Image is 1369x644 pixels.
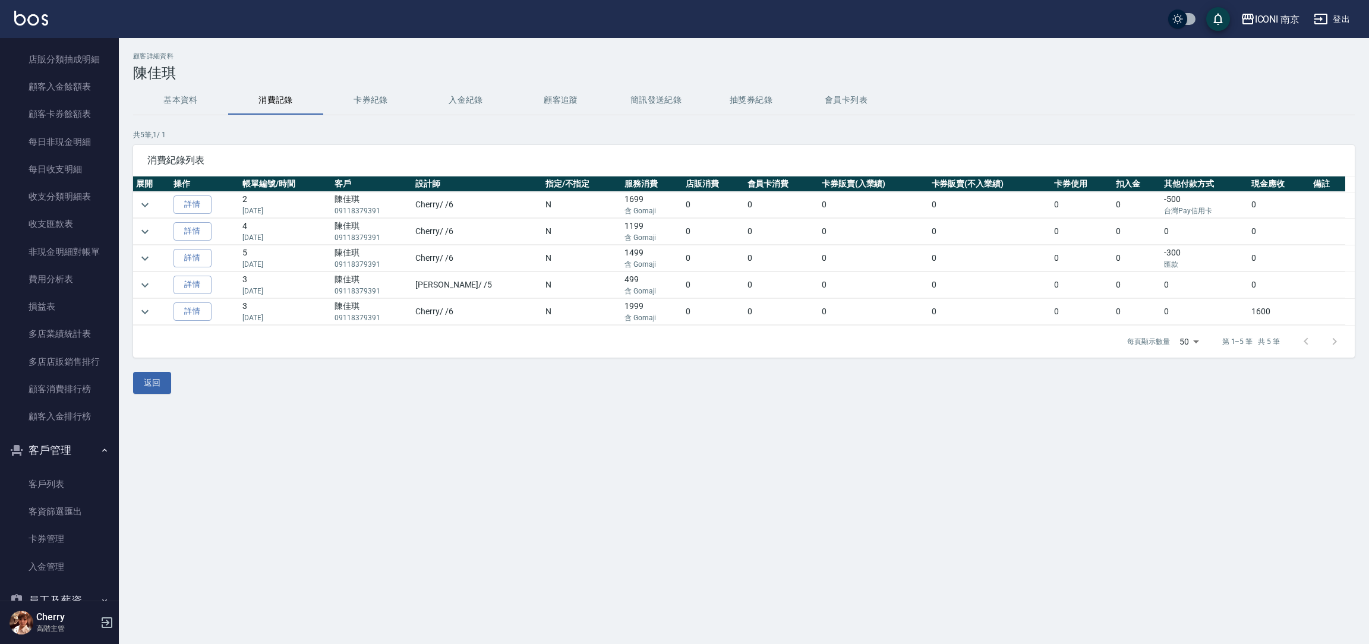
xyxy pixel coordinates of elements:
[1127,336,1170,347] p: 每頁顯示數量
[10,611,33,634] img: Person
[136,223,154,241] button: expand row
[418,86,513,115] button: 入金紀錄
[228,86,323,115] button: 消費記錄
[239,299,332,325] td: 3
[133,52,1355,60] h2: 顧客詳細資料
[1113,299,1161,325] td: 0
[745,245,819,272] td: 0
[5,553,114,580] a: 入金管理
[5,471,114,498] a: 客戶列表
[683,176,744,192] th: 店販消費
[683,272,744,298] td: 0
[1051,272,1112,298] td: 0
[542,299,622,325] td: N
[5,435,114,466] button: 客戶管理
[335,286,409,296] p: 09118379391
[136,276,154,294] button: expand row
[174,302,212,321] a: 詳情
[683,299,744,325] td: 0
[133,176,171,192] th: 展開
[239,176,332,192] th: 帳單編號/時間
[5,156,114,183] a: 每日收支明細
[1051,245,1112,272] td: 0
[171,176,239,192] th: 操作
[683,219,744,245] td: 0
[622,192,683,218] td: 1699
[332,245,412,272] td: 陳佳琪
[5,320,114,348] a: 多店業績統計表
[1113,219,1161,245] td: 0
[335,232,409,243] p: 09118379391
[5,403,114,430] a: 顧客入金排行榜
[174,276,212,294] a: 詳情
[542,272,622,298] td: N
[929,176,1052,192] th: 卡券販賣(不入業績)
[1248,245,1310,272] td: 0
[542,245,622,272] td: N
[1248,299,1310,325] td: 1600
[412,272,542,298] td: [PERSON_NAME] / /5
[242,232,329,243] p: [DATE]
[5,293,114,320] a: 損益表
[5,525,114,553] a: 卡券管理
[542,192,622,218] td: N
[239,245,332,272] td: 5
[622,299,683,325] td: 1999
[1161,176,1248,192] th: 其他付款方式
[1113,176,1161,192] th: 扣入金
[5,46,114,73] a: 店販分類抽成明細
[36,623,97,634] p: 高階主管
[332,299,412,325] td: 陳佳琪
[624,232,680,243] p: 含 Gomaji
[239,192,332,218] td: 2
[819,176,929,192] th: 卡券販賣(入業績)
[624,312,680,323] p: 含 Gomaji
[819,245,929,272] td: 0
[1310,176,1346,192] th: 備註
[5,183,114,210] a: 收支分類明細表
[136,250,154,267] button: expand row
[242,259,329,270] p: [DATE]
[335,259,409,270] p: 09118379391
[929,272,1052,298] td: 0
[624,206,680,216] p: 含 Gomaji
[1051,219,1112,245] td: 0
[133,86,228,115] button: 基本資料
[133,65,1355,81] h3: 陳佳琪
[622,245,683,272] td: 1499
[174,249,212,267] a: 詳情
[1161,219,1248,245] td: 0
[1248,272,1310,298] td: 0
[542,176,622,192] th: 指定/不指定
[1206,7,1230,31] button: save
[36,611,97,623] h5: Cherry
[242,206,329,216] p: [DATE]
[412,299,542,325] td: Cherry / /6
[513,86,608,115] button: 顧客追蹤
[1161,272,1248,298] td: 0
[174,222,212,241] a: 詳情
[622,176,683,192] th: 服務消費
[133,130,1355,140] p: 共 5 筆, 1 / 1
[929,299,1052,325] td: 0
[1113,192,1161,218] td: 0
[1113,245,1161,272] td: 0
[332,192,412,218] td: 陳佳琪
[332,219,412,245] td: 陳佳琪
[1164,206,1245,216] p: 台灣Pay信用卡
[1309,8,1355,30] button: 登出
[683,245,744,272] td: 0
[5,100,114,128] a: 顧客卡券餘額表
[745,176,819,192] th: 會員卡消費
[745,219,819,245] td: 0
[242,312,329,323] p: [DATE]
[14,11,48,26] img: Logo
[622,219,683,245] td: 1199
[147,154,1340,166] span: 消費紀錄列表
[1255,12,1300,27] div: ICONI 南京
[1248,219,1310,245] td: 0
[174,195,212,214] a: 詳情
[745,299,819,325] td: 0
[5,128,114,156] a: 每日非現金明細
[745,192,819,218] td: 0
